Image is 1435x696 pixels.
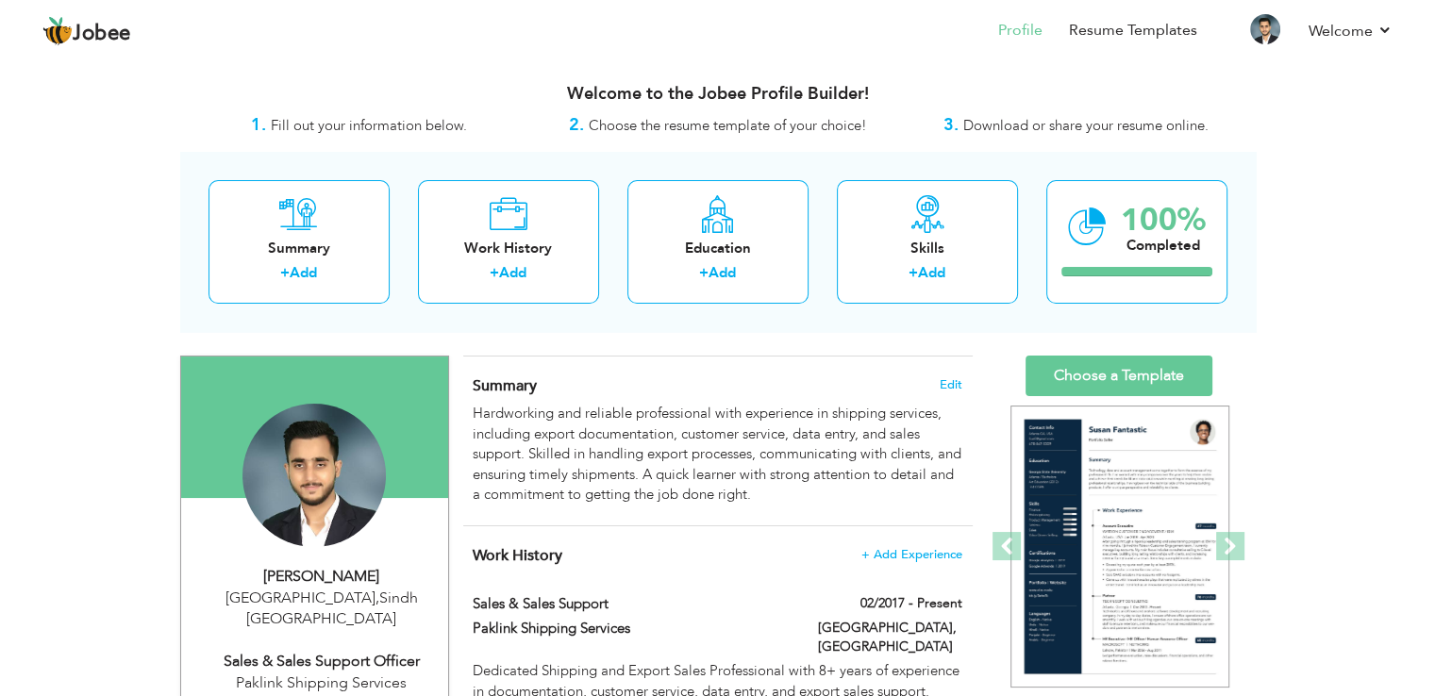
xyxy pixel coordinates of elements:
[940,378,962,391] span: Edit
[589,116,867,135] span: Choose the resume template of your choice!
[473,376,961,395] h4: Adding a summary is a quick and easy way to highlight your experience and interests.
[433,239,584,258] div: Work History
[195,566,448,588] div: [PERSON_NAME]
[180,85,1256,104] h3: Welcome to the Jobee Profile Builder!
[1250,14,1280,44] img: Profile Img
[375,588,379,608] span: ,
[224,239,375,258] div: Summary
[473,375,537,396] span: Summary
[290,263,317,282] a: Add
[998,20,1043,41] a: Profile
[860,594,962,613] label: 02/2017 - Present
[852,239,1003,258] div: Skills
[963,116,1209,135] span: Download or share your resume online.
[943,113,959,137] strong: 3.
[280,263,290,283] label: +
[195,588,448,631] div: [GEOGRAPHIC_DATA] Sindh [GEOGRAPHIC_DATA]
[242,404,386,547] img: Ali Raza
[473,404,961,505] div: Hardworking and reliable professional with experience in shipping services, including export docu...
[473,619,790,638] label: Paklink Shipping Services
[473,594,790,614] label: Sales & Sales Support
[42,16,73,46] img: jobee.io
[73,24,131,44] span: Jobee
[251,113,266,137] strong: 1.
[473,546,961,565] h4: This helps to show the companies you have worked for.
[271,116,467,135] span: Fill out your information below.
[861,548,962,561] span: + Add Experience
[1026,356,1212,396] a: Choose a Template
[195,672,448,694] div: Paklink Shipping Services
[473,545,562,566] span: Work History
[1121,236,1206,256] div: Completed
[699,263,709,283] label: +
[1121,205,1206,236] div: 100%
[490,263,499,283] label: +
[818,619,962,656] label: [GEOGRAPHIC_DATA], [GEOGRAPHIC_DATA]
[709,263,736,282] a: Add
[909,263,918,283] label: +
[1309,20,1393,42] a: Welcome
[195,651,448,672] div: Sales & Sales Support Officer
[569,113,584,137] strong: 2.
[42,16,131,46] a: Jobee
[642,239,793,258] div: Education
[1069,20,1197,41] a: Resume Templates
[499,263,526,282] a: Add
[918,263,945,282] a: Add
